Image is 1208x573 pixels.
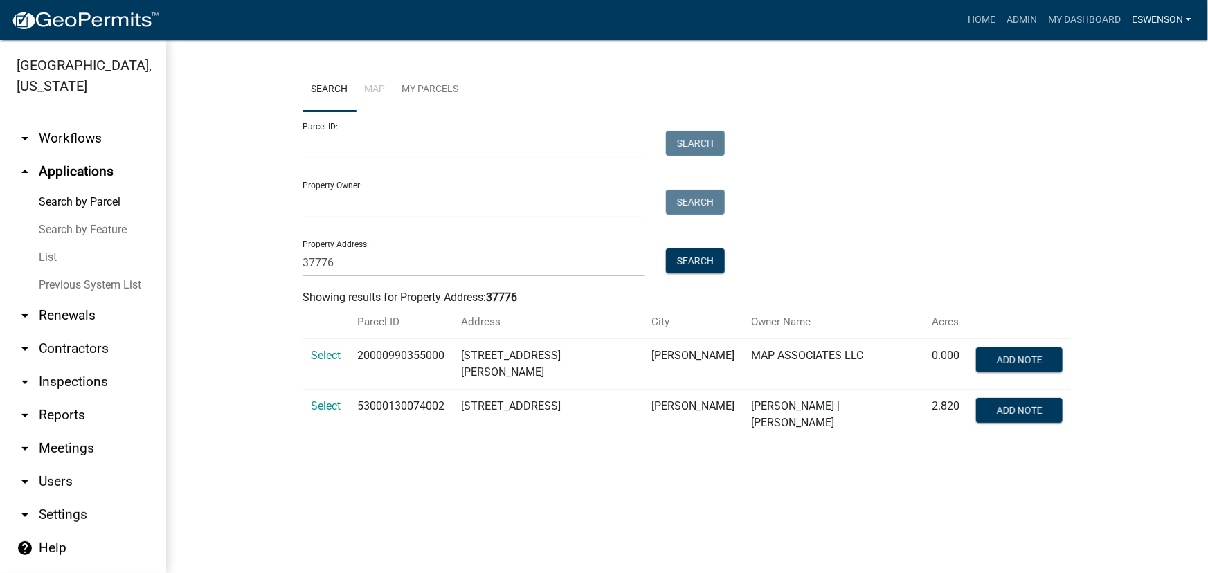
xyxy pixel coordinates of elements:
button: Add Note [976,347,1063,372]
th: Acres [923,306,968,338]
span: Add Note [997,354,1043,365]
td: 20000990355000 [350,339,453,390]
th: Address [453,306,644,338]
th: Parcel ID [350,306,453,338]
button: Search [666,248,725,273]
td: 2.820 [923,390,968,440]
td: 53000130074002 [350,390,453,440]
td: [PERSON_NAME] [643,390,743,440]
a: Home [962,7,1001,33]
th: City [643,306,743,338]
div: Showing results for Property Address: [303,289,1072,306]
button: Search [666,131,725,156]
i: arrow_drop_down [17,307,33,324]
i: arrow_drop_up [17,163,33,180]
a: My Dashboard [1043,7,1126,33]
a: Select [312,399,341,412]
td: [STREET_ADDRESS][PERSON_NAME] [453,339,644,390]
a: Select [312,349,341,362]
td: [PERSON_NAME] | [PERSON_NAME] [743,390,923,440]
a: Admin [1001,7,1043,33]
a: eswenson [1126,7,1197,33]
button: Add Note [976,398,1063,423]
strong: 37776 [487,291,518,304]
th: Owner Name [743,306,923,338]
i: arrow_drop_down [17,473,33,490]
i: arrow_drop_down [17,507,33,523]
i: arrow_drop_down [17,407,33,424]
i: help [17,540,33,556]
i: arrow_drop_down [17,340,33,357]
i: arrow_drop_down [17,374,33,390]
a: My Parcels [394,68,467,112]
button: Search [666,190,725,215]
td: [STREET_ADDRESS] [453,390,644,440]
a: Search [303,68,357,112]
span: Add Note [997,405,1043,416]
td: 0.000 [923,339,968,390]
i: arrow_drop_down [17,130,33,147]
td: MAP ASSOCIATES LLC [743,339,923,390]
td: [PERSON_NAME] [643,339,743,390]
i: arrow_drop_down [17,440,33,457]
